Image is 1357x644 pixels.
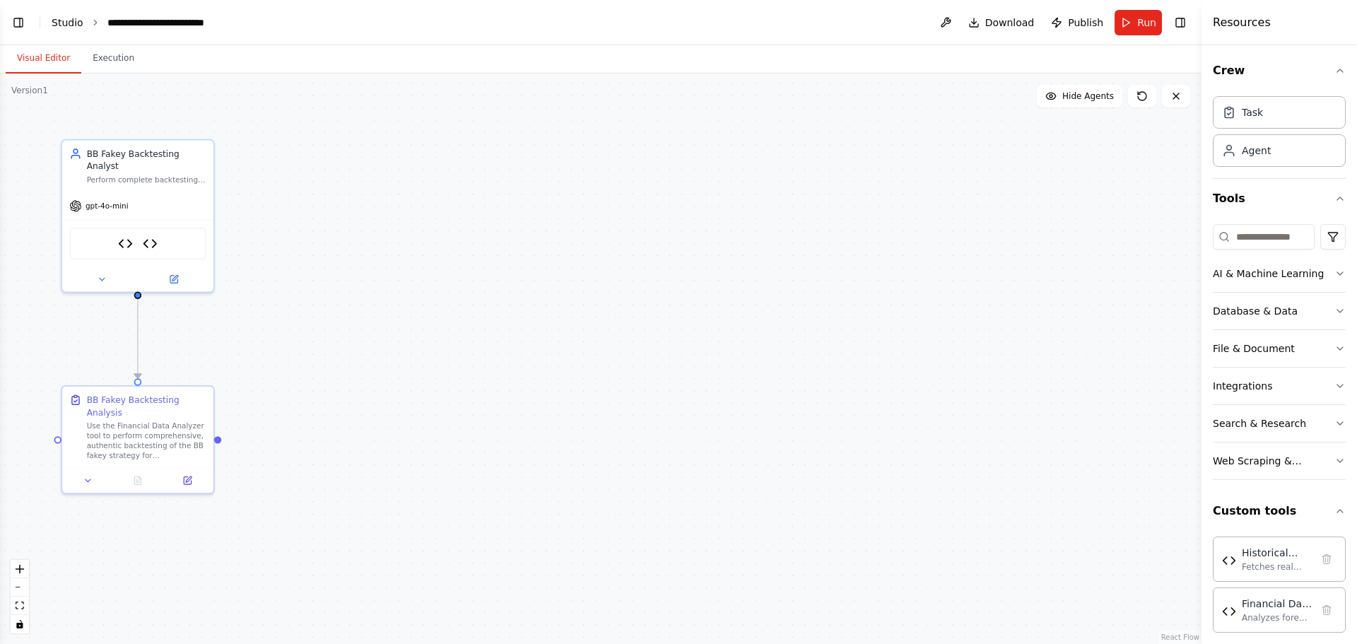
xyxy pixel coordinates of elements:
button: Web Scraping & Browsing [1213,443,1346,479]
div: File & Document [1213,341,1295,356]
div: React Flow controls [11,560,29,633]
button: Tools [1213,179,1346,218]
g: Edge from 8c5ffe05-6160-4f5a-9d2c-7c4c45ada22a to 44f1f702-146a-4c98-a285-67d44f9c595d [131,287,143,379]
img: Historical Forex Data Analyzer [1222,554,1236,568]
div: Search & Research [1213,416,1306,431]
button: Search & Research [1213,405,1346,442]
button: AI & Machine Learning [1213,255,1346,292]
a: Studio [52,17,83,28]
span: Download [985,16,1035,30]
div: AI & Machine Learning [1213,267,1324,281]
div: Version 1 [11,85,48,96]
div: Integrations [1213,379,1272,393]
div: Analyzes forex data from multiple sources, calculates [PERSON_NAME] Bands, identifies Fakey patte... [1242,612,1312,623]
div: BB Fakey Backtesting AnalystPerform complete backtesting analysis of BB fakey strategy on {curren... [61,139,215,293]
button: Open in side panel [166,473,208,488]
button: File & Document [1213,330,1346,367]
button: Download [963,10,1040,35]
span: Publish [1068,16,1103,30]
button: Publish [1045,10,1109,35]
button: No output available [112,473,164,488]
div: Tools [1213,218,1346,491]
button: Show left sidebar [8,13,28,33]
button: toggle interactivity [11,615,29,633]
div: Perform complete backtesting analysis of BB fakey strategy on {currency_pair} from {start_date} t... [87,175,206,185]
img: Financial Data Analyzer [1222,604,1236,619]
button: Hide Agents [1037,85,1122,107]
div: BB Fakey Backtesting Analysis [87,394,206,418]
button: zoom in [11,560,29,578]
button: Run [1115,10,1162,35]
span: gpt-4o-mini [86,201,129,211]
button: Visual Editor [6,44,81,74]
button: Hide right sidebar [1170,13,1190,33]
button: Execution [81,44,146,74]
a: React Flow attribution [1161,633,1199,641]
button: Custom tools [1213,491,1346,531]
div: Task [1242,105,1263,119]
button: Open in side panel [139,272,208,287]
button: Database & Data [1213,293,1346,329]
button: Delete tool [1317,600,1337,620]
span: Hide Agents [1062,90,1114,102]
h4: Resources [1213,14,1271,31]
button: Integrations [1213,368,1346,404]
div: Historical Forex Data Analyzer [1242,546,1312,560]
div: Database & Data [1213,304,1298,318]
div: Agent [1242,144,1271,158]
button: Crew [1213,51,1346,90]
div: Crew [1213,90,1346,178]
div: Web Scraping & Browsing [1213,454,1334,468]
div: BB Fakey Backtesting AnalysisUse the Financial Data Analyzer tool to perform comprehensive, authe... [61,385,215,494]
img: Financial Data Analyzer [143,236,158,251]
div: BB Fakey Backtesting Analyst [87,148,206,172]
button: zoom out [11,578,29,597]
img: Historical Forex Data Analyzer [118,236,133,251]
nav: breadcrumb [52,16,236,30]
div: Fetches real historical forex data from Yahoo Finance, calculates authentic [PERSON_NAME] Bands, ... [1242,561,1312,573]
button: fit view [11,597,29,615]
div: Use the Financial Data Analyzer tool to perform comprehensive, authentic backtesting of the BB fa... [87,421,206,460]
div: Financial Data Analyzer [1242,597,1312,611]
button: Delete tool [1317,549,1337,569]
span: Run [1137,16,1156,30]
